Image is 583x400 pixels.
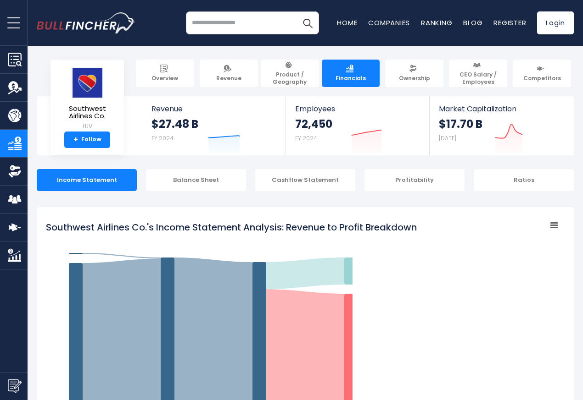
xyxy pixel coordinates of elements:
a: +Follow [64,132,110,148]
a: Employees 72,450 FY 2024 [286,96,429,155]
span: Southwest Airlines Co. [58,105,117,120]
a: Revenue [200,60,258,87]
span: Ownership [399,75,430,82]
a: Product / Geography [261,60,319,87]
div: Cashflow Statement [255,169,355,191]
small: [DATE] [439,134,456,142]
strong: $27.48 B [151,117,198,131]
a: Companies [368,18,410,27]
a: Ownership [385,60,443,87]
small: LUV [58,122,117,131]
a: Revenue $27.48 B FY 2024 [142,96,286,155]
span: Revenue [216,75,241,82]
small: FY 2024 [151,134,174,142]
span: Revenue [151,104,277,113]
a: Login [537,11,574,34]
img: Ownership [8,164,22,178]
a: Home [337,18,357,27]
a: Competitors [513,60,571,87]
a: Ranking [421,18,452,27]
a: Register [493,18,526,27]
span: Market Capitalization [439,104,564,113]
div: Profitability [364,169,465,191]
small: FY 2024 [295,134,317,142]
span: Financials [336,75,366,82]
tspan: Southwest Airlines Co.'s Income Statement Analysis: Revenue to Profit Breakdown [46,221,417,234]
div: Balance Sheet [146,169,246,191]
span: CEO Salary / Employees [453,71,503,85]
button: Search [296,11,319,34]
div: Income Statement [37,169,137,191]
strong: 72,450 [295,117,332,131]
strong: $17.70 B [439,117,482,131]
a: Blog [463,18,482,27]
span: Product / Geography [265,71,315,85]
a: Financials [322,60,380,87]
a: Go to homepage [37,12,135,33]
a: Southwest Airlines Co. LUV [57,67,117,132]
strong: + [73,136,78,144]
img: bullfincher logo [37,12,135,33]
span: Employees [295,104,420,113]
a: CEO Salary / Employees [449,60,507,87]
a: Overview [136,60,194,87]
span: Overview [151,75,178,82]
div: Ratios [474,169,574,191]
a: Market Capitalization $17.70 B [DATE] [430,96,573,155]
span: Competitors [523,75,561,82]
